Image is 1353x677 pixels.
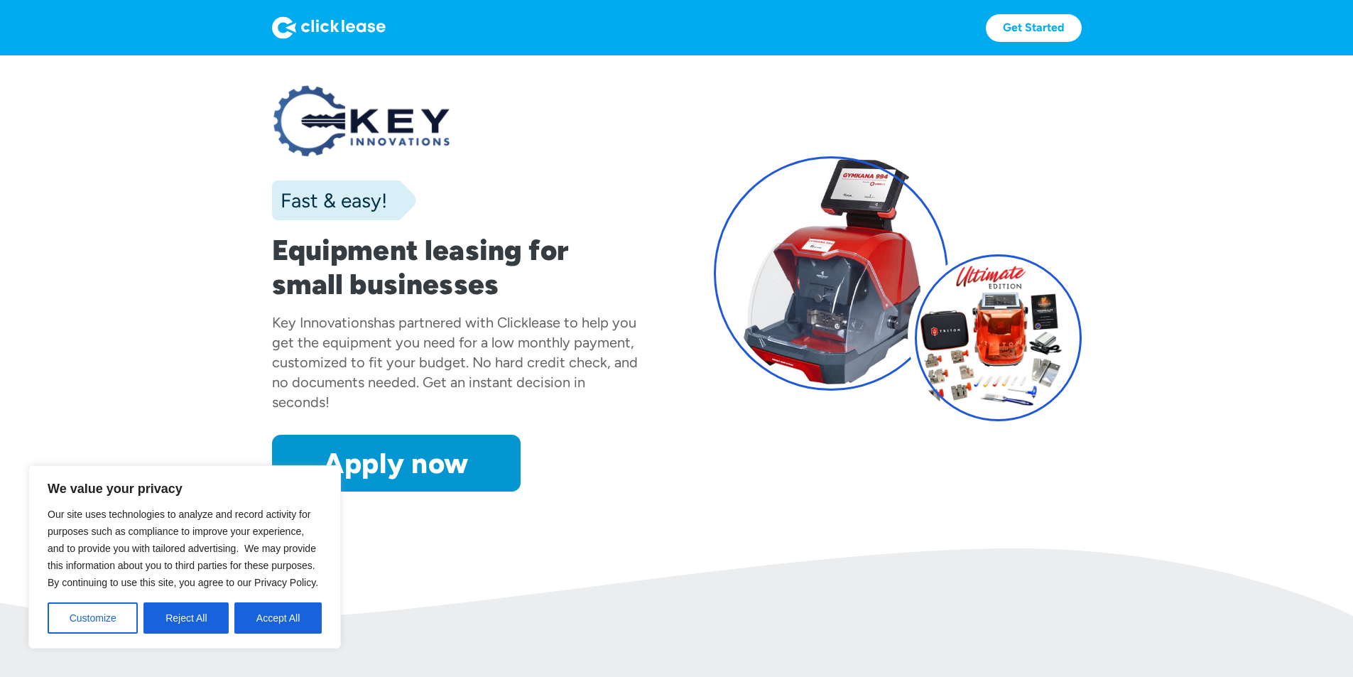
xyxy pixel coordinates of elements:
[272,435,521,492] a: Apply now
[272,186,387,215] div: Fast & easy!
[48,602,138,634] button: Customize
[28,465,341,649] div: We value your privacy
[48,480,322,497] p: We value your privacy
[272,16,386,39] img: Logo
[143,602,229,634] button: Reject All
[48,509,318,588] span: Our site uses technologies to analyze and record activity for purposes such as compliance to impr...
[272,233,640,301] h1: Equipment leasing for small businesses
[986,14,1082,42] a: Get Started
[272,314,638,411] div: has partnered with Clicklease to help you get the equipment you need for a low monthly payment, c...
[234,602,322,634] button: Accept All
[272,314,374,331] div: Key Innovations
